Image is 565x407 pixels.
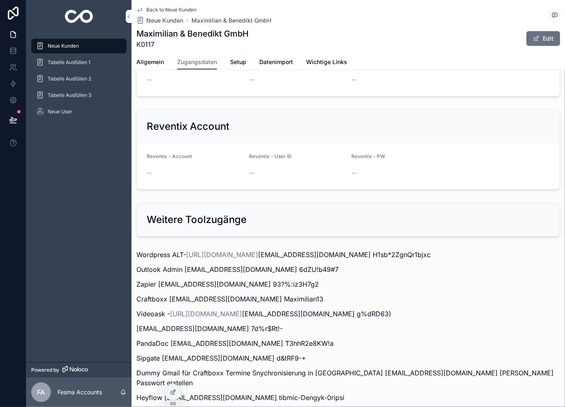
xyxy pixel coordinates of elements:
[48,76,91,82] span: Tabelle Ausfüllen 2
[136,7,196,13] a: Back to Neue Kunden
[26,33,131,130] div: scrollable content
[177,58,217,66] span: Zugangsdaten
[26,362,131,377] a: Powered by
[306,55,347,71] a: Wichtige Links
[136,393,560,402] p: Heyflow [EMAIL_ADDRESS][DOMAIN_NAME] tibmic-Dengyk-0ripsi
[31,88,127,103] a: Tabelle Ausfüllen 3
[136,16,183,25] a: Neue Kunden
[48,59,90,66] span: Tabelle Ausfüllen 1
[147,153,192,159] span: Reventix - Account
[352,76,357,84] span: --
[249,153,292,159] span: Reventix - User ID
[31,367,59,373] span: Powered by
[136,28,249,39] h1: Maximilian & Benedikt GmbH
[65,10,93,23] img: App logo
[352,169,357,177] span: --
[230,58,246,66] span: Setup
[306,58,347,66] span: Wichtige Links
[37,387,45,397] span: FA
[147,213,247,226] h2: Weitere Toolzugänge
[136,324,560,333] p: [EMAIL_ADDRESS][DOMAIN_NAME] 7d%r$Rt!-
[186,251,258,259] a: [URL][DOMAIN_NAME]
[31,71,127,86] a: Tabelle Ausfüllen 2
[31,55,127,70] a: Tabelle Ausfüllen 1
[352,153,385,159] span: Reventix - PW
[147,120,229,133] h2: Reventix Account
[526,31,560,46] button: Edit
[136,309,560,319] p: Videoask - [EMAIL_ADDRESS][DOMAIN_NAME] g%dRD63)
[48,92,91,99] span: Tabelle Ausfüllen 3
[177,55,217,70] a: Zugangsdaten
[249,76,254,84] span: --
[136,55,164,71] a: Allgemein
[136,338,560,348] p: PandaDoc [EMAIL_ADDRESS][DOMAIN_NAME] T3hhR2e8KW!a
[136,58,164,66] span: Allgemein
[147,76,152,84] span: --
[230,55,246,71] a: Setup
[136,264,560,274] p: Outlook Admin [EMAIL_ADDRESS][DOMAIN_NAME] 6dZU!b49#7
[31,39,127,53] a: Neue Kunden
[146,16,183,25] span: Neue Kunden
[191,16,271,25] a: Maximilian & Benedikt GmbH
[136,279,560,289] p: Zapier [EMAIL_ADDRESS][DOMAIN_NAME] 93?%:iz3H7g2
[136,39,249,49] span: K0117
[136,368,560,388] p: Dummy Gmail für Craftboxx Termine Snychronisierung in [GEOGRAPHIC_DATA] [EMAIL_ADDRESS][DOMAIN_NA...
[31,104,127,119] a: Neue User
[147,169,152,177] span: --
[48,108,72,115] span: Neue User
[136,294,560,304] p: Craftboxx [EMAIL_ADDRESS][DOMAIN_NAME] Maximilian13
[136,353,560,363] p: Sipgate [EMAIL_ADDRESS][DOMAIN_NAME] d&tRF9-+
[58,388,102,396] p: Fesma Accounts
[146,7,196,13] span: Back to Neue Kunden
[136,250,560,260] p: Wordpress ALT- [EMAIL_ADDRESS][DOMAIN_NAME] H1sb*2ZgnQr1bjxc
[259,58,293,66] span: Datenimport
[170,310,242,318] a: [URL][DOMAIN_NAME]
[249,169,254,177] span: --
[259,55,293,71] a: Datenimport
[48,43,79,49] span: Neue Kunden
